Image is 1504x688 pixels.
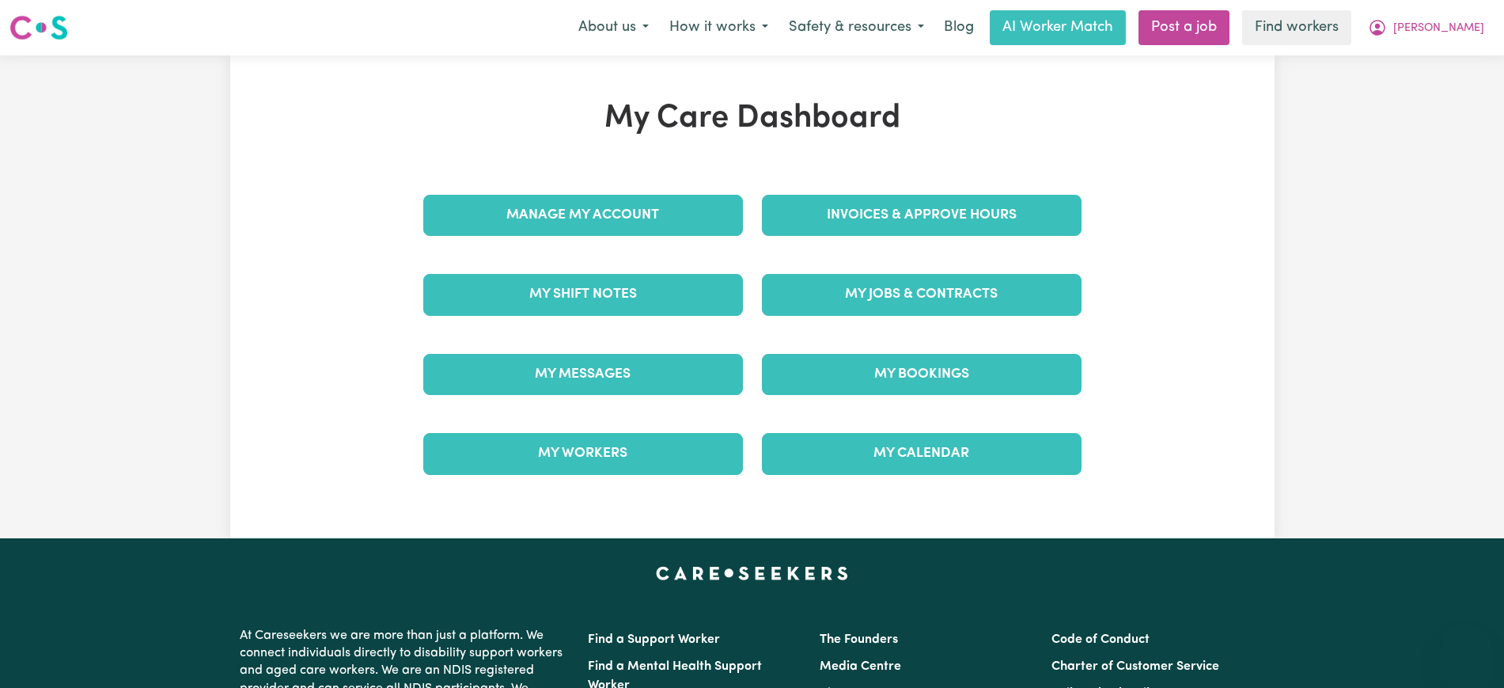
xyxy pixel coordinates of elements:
[423,354,743,395] a: My Messages
[423,274,743,315] a: My Shift Notes
[1051,660,1219,673] a: Charter of Customer Service
[762,195,1082,236] a: Invoices & Approve Hours
[1441,625,1491,675] iframe: Button to launch messaging window
[934,10,983,45] a: Blog
[1242,10,1351,45] a: Find workers
[659,11,779,44] button: How it works
[588,633,720,646] a: Find a Support Worker
[423,195,743,236] a: Manage My Account
[656,567,848,580] a: Careseekers home page
[414,100,1091,138] h1: My Care Dashboard
[762,354,1082,395] a: My Bookings
[1393,20,1484,37] span: [PERSON_NAME]
[1358,11,1495,44] button: My Account
[762,274,1082,315] a: My Jobs & Contracts
[762,433,1082,474] a: My Calendar
[423,433,743,474] a: My Workers
[1051,633,1150,646] a: Code of Conduct
[820,660,901,673] a: Media Centre
[1138,10,1229,45] a: Post a job
[820,633,898,646] a: The Founders
[9,13,68,42] img: Careseekers logo
[9,10,68,46] a: Careseekers logo
[990,10,1126,45] a: AI Worker Match
[568,11,659,44] button: About us
[779,11,934,44] button: Safety & resources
